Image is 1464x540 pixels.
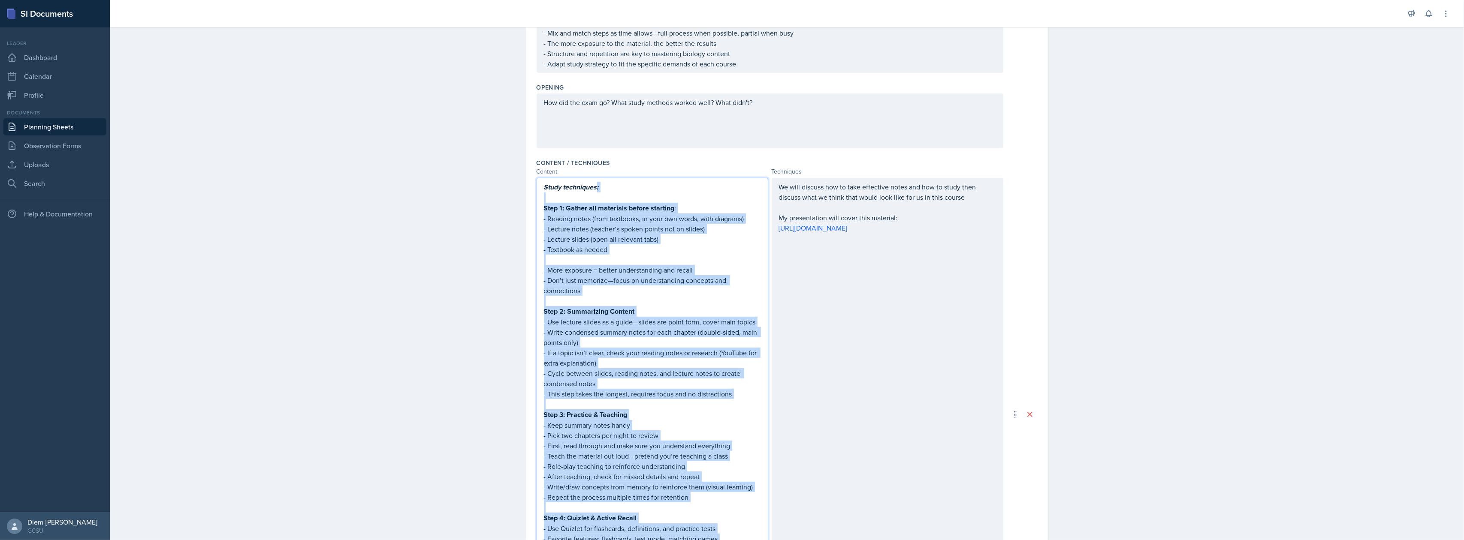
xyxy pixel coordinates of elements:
div: Diem-[PERSON_NAME] [27,518,97,526]
p: : [544,203,761,213]
div: Documents [3,109,106,117]
a: Planning Sheets [3,118,106,135]
div: Leader [3,39,106,47]
p: - The more exposure to the material, the better the results [544,38,996,48]
p: - First, read through and make sure you understand everything [544,441,761,451]
div: Help & Documentation [3,205,106,222]
p: - Keep summary notes handy [544,420,761,430]
strong: Step 4: Quizlet & Active Recall [544,513,637,523]
p: - Reading notes (from textbooks, in your own words, with diagrams) [544,213,761,224]
div: Techniques [772,167,1003,176]
a: Calendar [3,68,106,85]
p: - Use lecture slides as a guide—slides are point form, cover main topics [544,317,761,327]
p: - Use Quizlet for flashcards, definitions, and practice tests [544,523,761,534]
a: Search [3,175,106,192]
p: - Mix and match steps as time allows—full process when possible, partial when busy [544,28,996,38]
a: Observation Forms [3,137,106,154]
p: - After teaching, check for missed details and repeat [544,471,761,482]
p: - This step takes the longest, requires focus and no distractions [544,389,761,399]
em: Study techniques: [544,182,599,192]
p: - Write condensed summary notes for each chapter (double-sided, main points only) [544,327,761,348]
p: - Write/draw concepts from memory to reinforce them (visual learning) [544,482,761,492]
p: - Structure and repetition are key to mastering biology content [544,48,996,59]
strong: Step 3: Practice & Teaching [544,410,628,420]
label: Content / Techniques [537,159,610,167]
a: Profile [3,87,106,104]
div: Content [537,167,768,176]
strong: Step 1: Gather all materials before starting [544,203,675,213]
p: We will discuss how to take effective notes and how to study then discuss what we think that woul... [779,182,996,202]
p: - Role-play teaching to reinforce understanding [544,461,761,471]
p: - Adapt study strategy to fit the specific demands of each course [544,59,996,69]
p: - Lecture notes (teacher’s spoken points not on slides) [544,224,761,234]
a: Uploads [3,156,106,173]
label: Opening [537,83,564,92]
p: - Teach the material out loud—pretend you’re teaching a class [544,451,761,461]
p: - Pick two chapters per night to review [544,430,761,441]
p: - More exposure = better understanding and recall [544,265,761,275]
p: - Don’t just memorize—focus on understanding concepts and connections [544,275,761,296]
strong: Step 2: Summarizing Content [544,306,635,316]
p: - Cycle between slides, reading notes, and lecture notes to create condensed notes [544,368,761,389]
p: - Repeat the process multiple times for retention [544,492,761,502]
p: How did the exam go? What study methods worked well? What didn't? [544,97,996,108]
p: My presentation will cover this material: [779,213,996,223]
p: - If a topic isn’t clear, check your reading notes or research (YouTube for extra explanation) [544,348,761,368]
a: Dashboard [3,49,106,66]
p: - Textbook as needed [544,244,761,255]
p: - Lecture slides (open all relevant tabs) [544,234,761,244]
div: GCSU [27,526,97,535]
a: [URL][DOMAIN_NAME] [779,223,848,233]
